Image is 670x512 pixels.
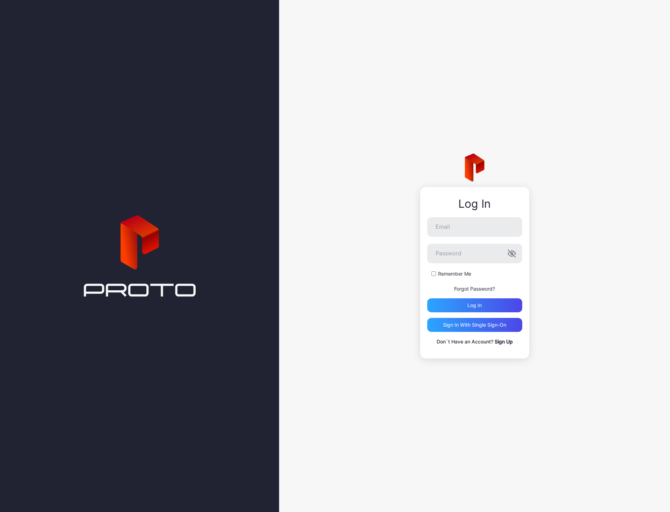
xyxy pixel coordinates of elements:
a: Forgot Password? [454,286,495,292]
input: Email [427,217,522,237]
button: Password [508,249,516,258]
button: Sign in With Single Sign-On [427,318,522,332]
button: Log in [427,298,522,312]
div: Log in [467,303,482,308]
div: Sign in With Single Sign-On [443,322,506,328]
label: Remember Me [438,270,471,277]
p: Don`t Have an Account? [427,337,522,346]
div: Log In [427,198,522,210]
input: Password [427,244,522,263]
a: Sign Up [495,339,513,344]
